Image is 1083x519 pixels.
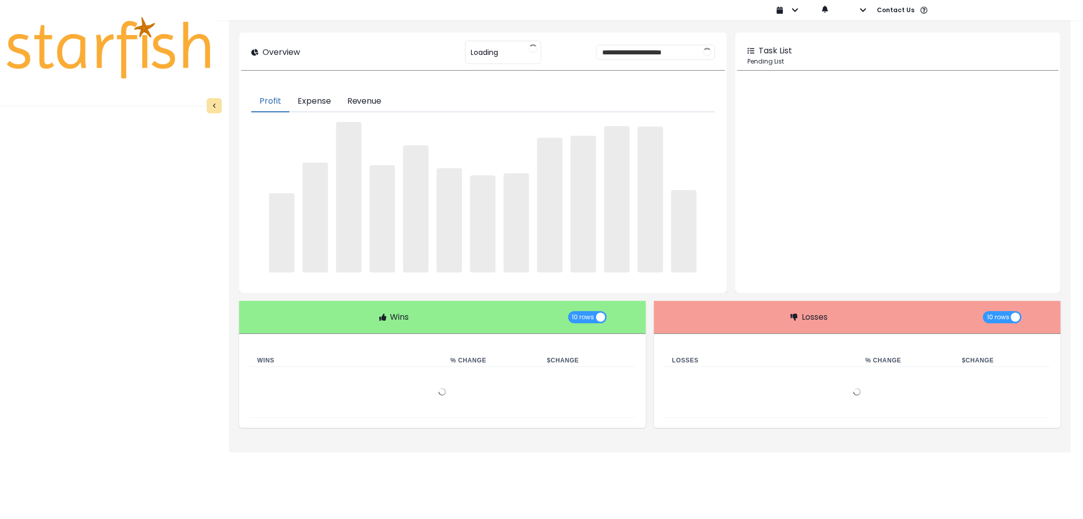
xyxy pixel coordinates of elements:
p: Wins [390,311,409,323]
span: Loading [471,42,498,63]
span: ‌ [470,175,496,272]
span: 10 rows [987,311,1009,323]
th: % Change [442,354,539,367]
span: ‌ [403,145,429,272]
span: ‌ [269,193,294,272]
span: ‌ [336,122,362,272]
span: ‌ [537,138,563,272]
button: Revenue [339,91,390,112]
span: ‌ [504,173,529,272]
span: ‌ [571,136,596,272]
span: ‌ [671,190,697,272]
th: % Change [857,354,954,367]
span: ‌ [303,163,328,272]
p: Overview [262,46,300,58]
button: Profit [251,91,289,112]
span: ‌ [638,127,663,272]
th: $ Change [539,354,636,367]
span: ‌ [370,165,395,272]
th: $ Change [954,354,1051,367]
p: Losses [802,311,828,323]
span: 10 rows [572,311,595,323]
span: ‌ [604,126,630,272]
th: Losses [664,354,858,367]
p: Pending List [747,57,1048,66]
th: Wins [249,354,443,367]
span: ‌ [437,168,462,272]
p: Task List [759,45,792,57]
button: Expense [289,91,339,112]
